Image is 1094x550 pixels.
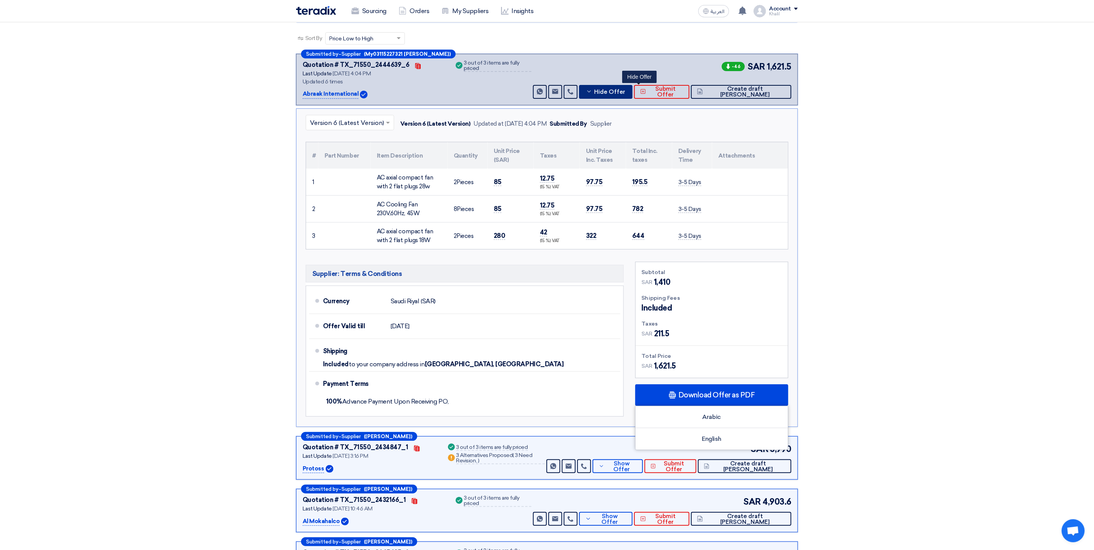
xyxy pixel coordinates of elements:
[303,517,340,526] p: Al Mokahalco
[435,3,495,20] a: My Suppliers
[456,453,545,464] div: 3 Alternatives Proposed
[593,459,643,473] button: Show Offer
[306,52,338,56] span: Submitted by
[540,174,554,183] span: 12.75
[540,238,574,244] div: (15 %) VAT
[296,6,336,15] img: Teradix logo
[711,9,724,14] span: العربية
[303,70,332,77] span: Last Update
[712,142,788,169] th: Attachments
[318,142,371,169] th: Part Number
[323,317,385,336] div: Offer Valid till
[349,361,425,368] span: to your company address in
[448,169,488,196] td: Pieces
[593,513,627,525] span: Show Offer
[333,453,368,459] span: [DATE] 3:16 PM
[341,52,361,56] span: Supplier
[393,3,435,20] a: Orders
[364,539,412,544] b: ([PERSON_NAME])
[678,206,701,213] span: 3-5 Days
[748,60,766,73] span: SAR
[744,495,761,508] span: SAR
[306,142,318,169] th: #
[341,487,361,492] span: Supplier
[648,513,683,525] span: Submit Offer
[323,361,349,368] span: Included
[632,232,644,240] span: 644
[580,142,626,169] th: Unit Price Inc. Taxes
[705,86,785,98] span: Create draft [PERSON_NAME]
[364,434,412,439] b: ([PERSON_NAME])
[494,232,505,240] span: 280
[377,227,441,244] div: AC axial compact fan with 2 flat plugs 18W
[306,487,338,492] span: Submitted by
[305,34,322,42] span: Sort By
[654,328,669,339] span: 211.5
[306,539,338,544] span: Submitted by
[754,5,766,17] img: profile_test.png
[448,196,488,223] td: Pieces
[306,196,318,223] td: 2
[494,178,501,186] span: 85
[326,465,333,473] img: Verified Account
[474,120,547,128] div: Updated at [DATE] 4:04 PM
[626,142,672,169] th: Total Inc. taxes
[400,120,471,128] div: Version 6 (Latest Version)
[763,495,791,508] span: 4,903.6
[454,206,457,213] span: 8
[636,428,788,450] div: English
[642,330,653,338] span: SAR
[306,223,318,249] td: 3
[594,89,625,95] span: Hide Offer
[345,3,393,20] a: Sourcing
[634,512,689,526] button: Submit Offer
[513,452,515,459] span: (
[678,179,701,186] span: 3-5 Days
[622,71,657,83] div: Hide Offer
[371,142,448,169] th: Item Description
[301,537,417,546] div: –
[303,495,406,505] div: Quotation # TX_71550_2432166_1
[454,233,457,239] span: 2
[341,434,361,439] span: Supplier
[658,461,691,472] span: Submit Offer
[301,50,456,58] div: –
[648,86,683,98] span: Submit Offer
[391,322,410,330] span: [DATE]
[448,223,488,249] td: Pieces
[540,184,574,191] div: (15 %) VAT
[691,512,791,526] button: Create draft [PERSON_NAME]
[306,265,624,282] h5: Supplier: Terms & Conditions
[495,3,540,20] a: Insights
[586,232,596,240] span: 322
[769,12,798,16] div: Khalil
[642,320,782,328] div: Taxes
[326,398,449,405] span: Advance Payment Upon Receiving PO,
[330,35,374,43] span: Price Low to High
[636,406,788,428] div: Arabic
[326,398,342,405] strong: 100%
[632,205,643,213] span: 782
[494,205,501,213] span: 85
[303,453,332,459] span: Last Update
[360,91,368,98] img: Verified Account
[579,85,633,99] button: Hide Offer
[698,459,791,473] button: Create draft [PERSON_NAME]
[642,362,653,370] span: SAR
[642,294,782,302] div: Shipping Fees
[454,179,457,186] span: 2
[534,142,580,169] th: Taxes
[456,452,533,464] span: 3 Need Revision,
[678,392,755,399] span: Download Offer as PDF
[303,443,408,452] div: Quotation # TX_71550_2434847_1
[642,352,782,360] div: Total Price
[540,211,574,218] div: (15 %) VAT
[711,461,785,472] span: Create draft [PERSON_NAME]
[691,85,791,99] button: Create draft [PERSON_NAME]
[632,178,648,186] span: 195.5
[303,505,332,512] span: Last Update
[341,539,361,544] span: Supplier
[303,464,324,474] p: Protoss
[464,60,531,72] div: 3 out of 3 items are fully priced
[301,485,417,494] div: –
